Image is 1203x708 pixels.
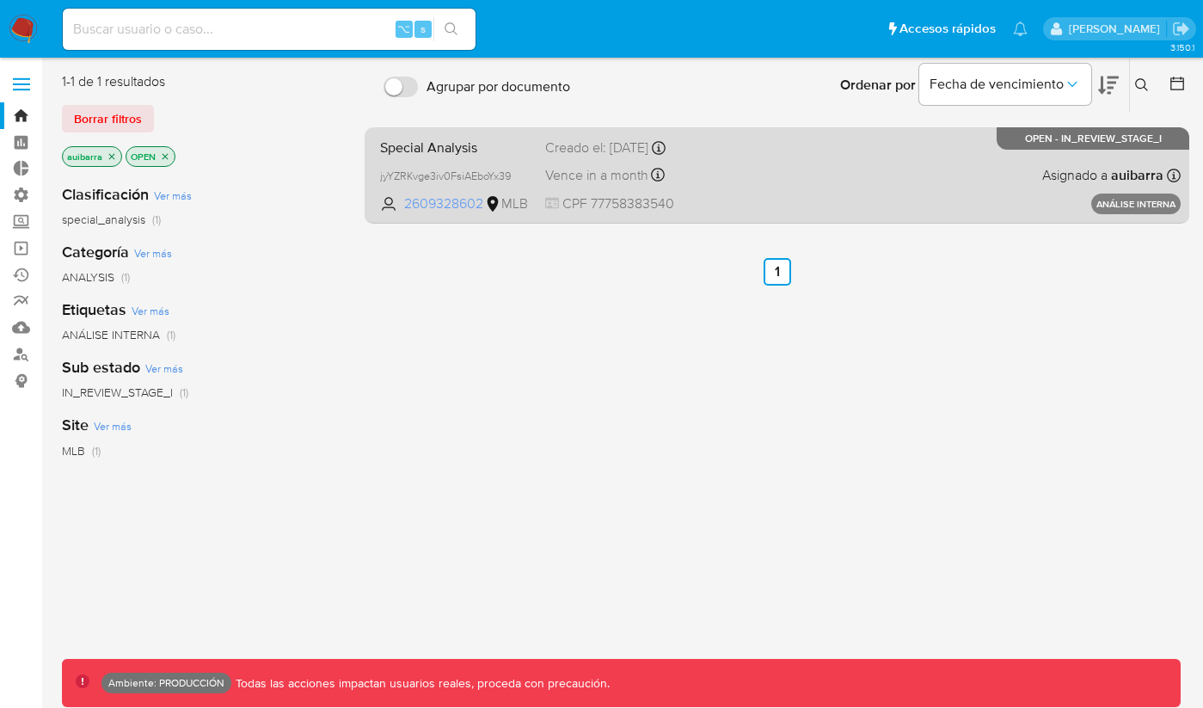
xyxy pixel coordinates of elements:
[231,675,610,692] p: Todas las acciones impactan usuarios reales, proceda con precaución.
[433,17,469,41] button: search-icon
[397,21,410,37] span: ⌥
[1013,22,1028,36] a: Notificaciones
[1172,20,1190,38] a: Salir
[899,20,996,38] span: Accesos rápidos
[1069,21,1166,37] p: mauro.ibarra@mercadolibre.com
[63,18,476,40] input: Buscar usuario o caso...
[108,680,224,686] p: Ambiente: PRODUCCIÓN
[420,21,426,37] span: s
